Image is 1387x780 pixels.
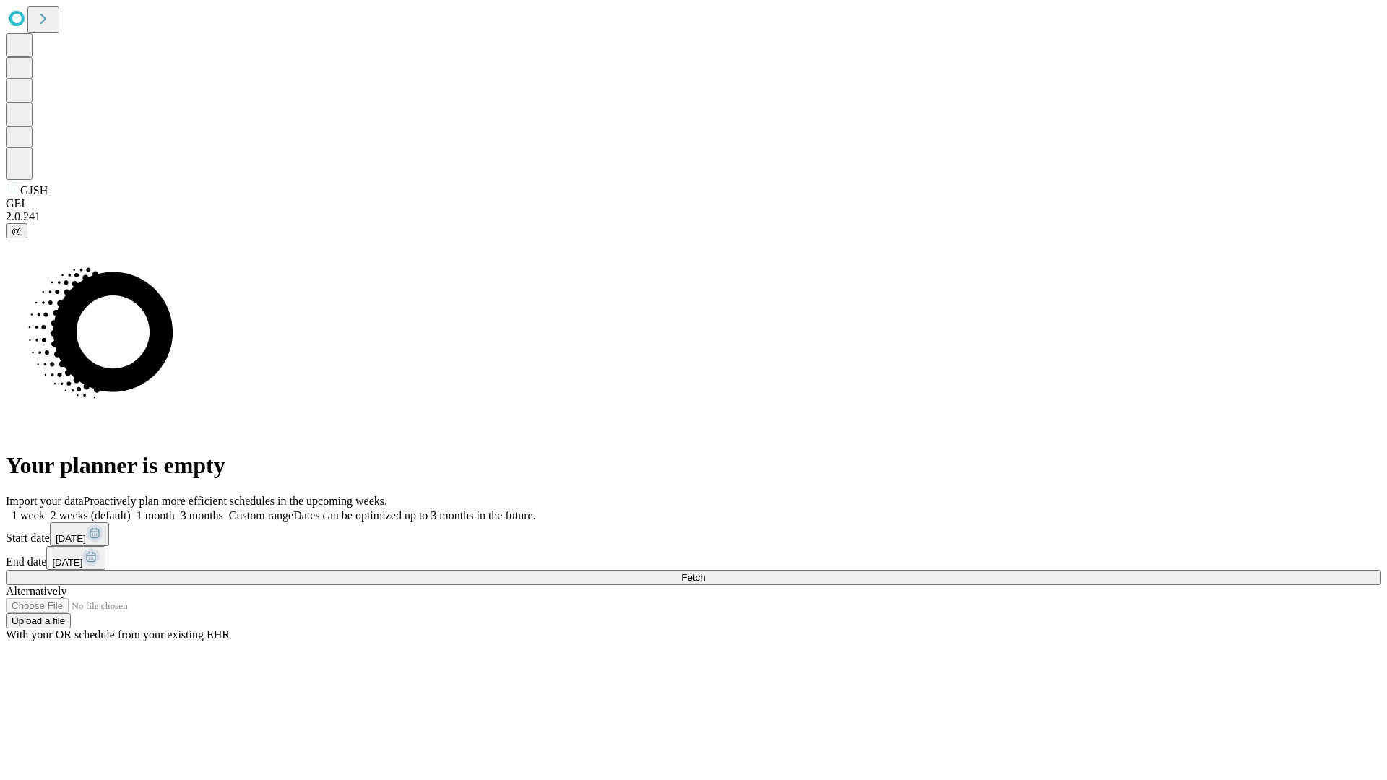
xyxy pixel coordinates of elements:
button: [DATE] [46,546,105,570]
span: @ [12,225,22,236]
span: 1 week [12,509,45,521]
span: Proactively plan more efficient schedules in the upcoming weeks. [84,495,387,507]
span: 2 weeks (default) [51,509,131,521]
button: @ [6,223,27,238]
div: End date [6,546,1381,570]
button: Fetch [6,570,1381,585]
span: Alternatively [6,585,66,597]
div: Start date [6,522,1381,546]
span: With your OR schedule from your existing EHR [6,628,230,641]
span: GJSH [20,184,48,196]
button: [DATE] [50,522,109,546]
div: GEI [6,197,1381,210]
div: 2.0.241 [6,210,1381,223]
button: Upload a file [6,613,71,628]
span: [DATE] [56,533,86,544]
span: Fetch [681,572,705,583]
span: 3 months [181,509,223,521]
span: 1 month [137,509,175,521]
h1: Your planner is empty [6,452,1381,479]
span: Dates can be optimized up to 3 months in the future. [293,509,535,521]
span: Custom range [229,509,293,521]
span: [DATE] [52,557,82,568]
span: Import your data [6,495,84,507]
